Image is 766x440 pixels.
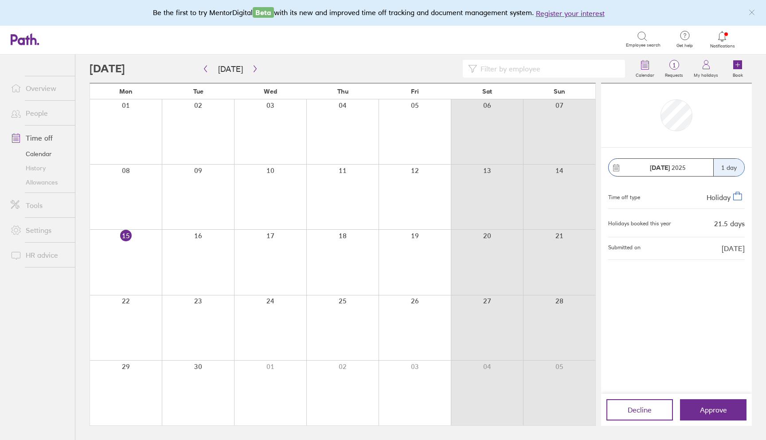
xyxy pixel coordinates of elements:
[606,399,673,420] button: Decline
[713,159,744,176] div: 1 day
[688,70,723,78] label: My holidays
[119,88,133,95] span: Mon
[482,88,492,95] span: Sat
[608,191,640,201] div: Time off type
[670,43,699,48] span: Get help
[4,221,75,239] a: Settings
[630,70,660,78] label: Calendar
[4,129,75,147] a: Time off
[99,35,122,43] div: Search
[4,175,75,189] a: Allowances
[411,88,419,95] span: Fri
[688,55,723,83] a: My holidays
[608,244,641,252] span: Submitted on
[722,244,745,252] span: [DATE]
[628,406,652,414] span: Decline
[708,43,737,49] span: Notifications
[714,220,745,228] div: 21.5 days
[630,55,660,83] a: Calendar
[650,164,686,171] span: 2025
[660,62,688,69] span: 1
[727,70,748,78] label: Book
[660,55,688,83] a: 1Requests
[253,7,274,18] span: Beta
[4,246,75,264] a: HR advice
[554,88,565,95] span: Sun
[723,55,752,83] a: Book
[660,70,688,78] label: Requests
[650,164,670,172] strong: [DATE]
[4,104,75,122] a: People
[707,193,731,202] span: Holiday
[608,220,671,227] div: Holidays booked this year
[211,62,250,76] button: [DATE]
[337,88,348,95] span: Thu
[4,196,75,214] a: Tools
[477,60,620,77] input: Filter by employee
[626,43,660,48] span: Employee search
[708,30,737,49] a: Notifications
[4,161,75,175] a: History
[680,399,746,420] button: Approve
[153,7,614,19] div: Be the first to try MentorDigital with its new and improved time off tracking and document manage...
[264,88,277,95] span: Wed
[536,8,605,19] button: Register your interest
[193,88,203,95] span: Tue
[700,406,727,414] span: Approve
[4,147,75,161] a: Calendar
[4,79,75,97] a: Overview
